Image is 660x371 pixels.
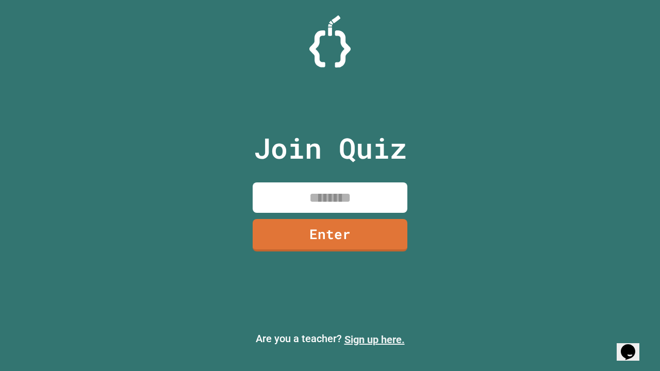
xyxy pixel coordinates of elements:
img: Logo.svg [309,15,351,68]
p: Are you a teacher? [8,331,652,347]
p: Join Quiz [254,127,407,170]
iframe: chat widget [617,330,650,361]
a: Enter [253,219,407,251]
a: Sign up here. [344,333,405,346]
